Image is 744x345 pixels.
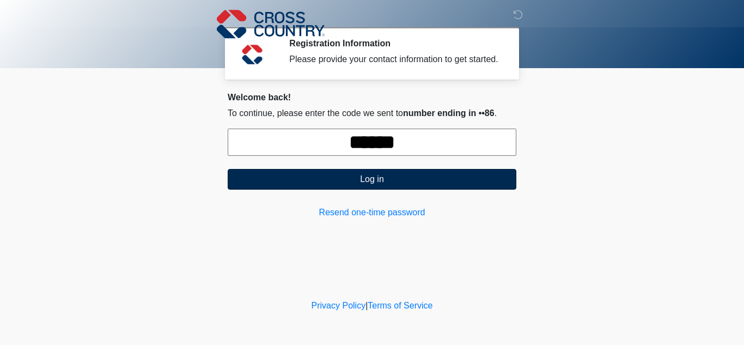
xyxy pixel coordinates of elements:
[236,38,269,71] img: Agent Avatar
[228,206,516,219] a: Resend one-time password
[368,301,432,310] a: Terms of Service
[403,108,495,118] span: number ending in ••86
[365,301,368,310] a: |
[312,301,366,310] a: Privacy Policy
[228,107,516,120] p: To continue, please enter the code we sent to .
[228,92,516,102] h2: Welcome back!
[228,169,516,190] button: Log in
[289,53,500,66] div: Please provide your contact information to get started.
[217,8,325,40] img: Cross Country Logo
